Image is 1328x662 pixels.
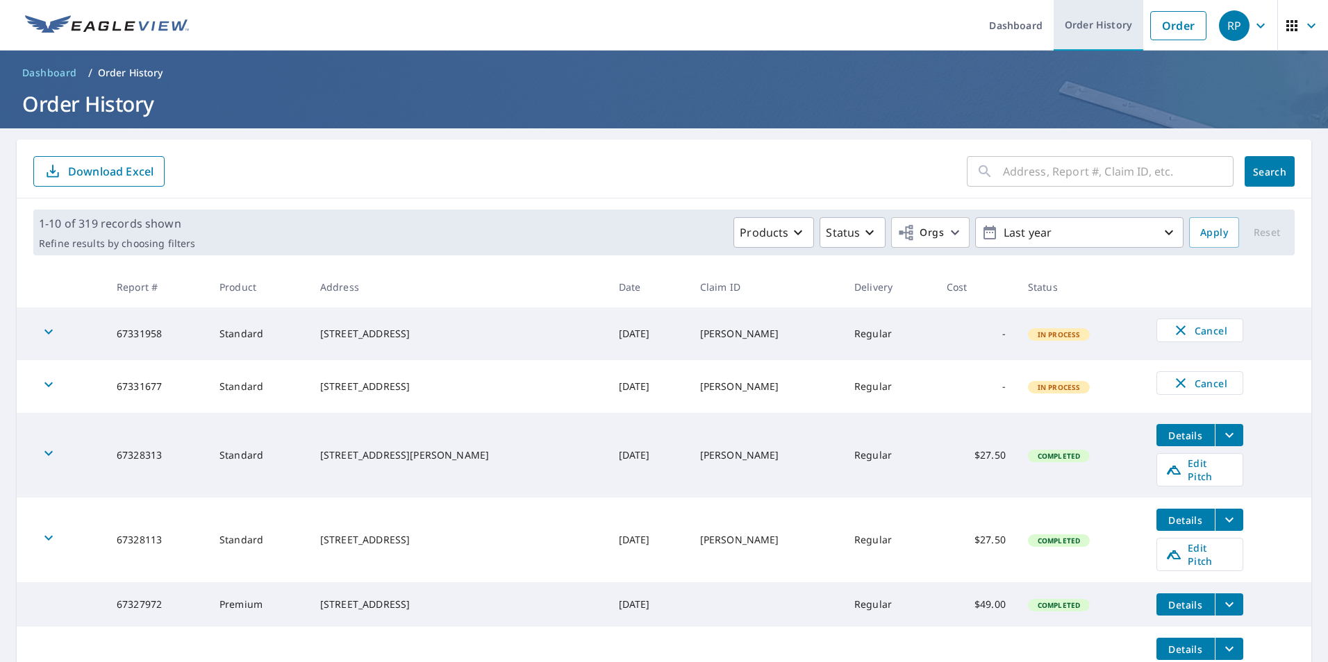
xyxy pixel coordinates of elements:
span: Details [1165,598,1206,611]
button: Cancel [1156,319,1243,342]
th: Product [208,266,309,307]
td: [DATE] [608,413,689,498]
button: Products [733,217,814,248]
button: detailsBtn-67328113 [1156,509,1215,531]
img: EV Logo [25,15,189,36]
div: RP [1219,10,1250,41]
span: Apply [1200,224,1228,241]
button: Download Excel [33,156,165,187]
td: Standard [208,498,309,582]
div: [STREET_ADDRESS] [320,380,597,393]
span: Edit Pitch [1165,541,1234,568]
th: Report # [106,266,208,307]
td: - [936,360,1017,413]
td: Regular [843,498,936,582]
td: Premium [208,582,309,627]
span: In Process [1029,382,1089,392]
a: Edit Pitch [1156,453,1243,486]
span: Edit Pitch [1165,457,1234,483]
p: Download Excel [68,164,153,179]
div: [STREET_ADDRESS][PERSON_NAME] [320,448,597,462]
div: [STREET_ADDRESS] [320,533,597,547]
td: [PERSON_NAME] [689,307,843,360]
td: 67328113 [106,498,208,582]
td: Standard [208,413,309,498]
a: Dashboard [17,62,83,84]
span: Dashboard [22,66,77,80]
button: filesDropdownBtn-67298409 [1215,638,1243,660]
p: Products [740,224,788,241]
nav: breadcrumb [17,62,1311,84]
span: Search [1256,165,1284,178]
td: Standard [208,307,309,360]
li: / [88,65,92,81]
span: Details [1165,643,1206,656]
span: Completed [1029,600,1088,610]
span: Orgs [897,224,944,241]
input: Address, Report #, Claim ID, etc. [1003,152,1234,191]
span: Details [1165,429,1206,442]
td: [DATE] [608,307,689,360]
button: detailsBtn-67328313 [1156,424,1215,446]
th: Status [1017,266,1145,307]
td: Regular [843,307,936,360]
p: Order History [98,66,163,80]
button: Last year [975,217,1184,248]
button: Apply [1189,217,1239,248]
button: filesDropdownBtn-67328313 [1215,424,1243,446]
td: Regular [843,413,936,498]
td: [DATE] [608,360,689,413]
span: In Process [1029,330,1089,339]
span: Cancel [1171,322,1229,339]
td: [DATE] [608,498,689,582]
td: $27.50 [936,498,1017,582]
td: [DATE] [608,582,689,627]
span: Completed [1029,451,1088,461]
p: 1-10 of 319 records shown [39,215,195,232]
td: 67331677 [106,360,208,413]
td: Standard [208,360,309,413]
td: 67328313 [106,413,208,498]
button: filesDropdownBtn-67327972 [1215,593,1243,616]
span: Completed [1029,536,1088,545]
th: Claim ID [689,266,843,307]
td: Regular [843,360,936,413]
button: detailsBtn-67327972 [1156,593,1215,616]
span: Details [1165,514,1206,527]
td: $27.50 [936,413,1017,498]
div: [STREET_ADDRESS] [320,327,597,341]
h1: Order History [17,90,1311,118]
td: - [936,307,1017,360]
th: Date [608,266,689,307]
th: Address [309,266,608,307]
span: Cancel [1171,375,1229,391]
button: filesDropdownBtn-67328113 [1215,509,1243,531]
button: Search [1245,156,1295,187]
button: Orgs [891,217,970,248]
a: Order [1150,11,1206,40]
td: Regular [843,582,936,627]
td: [PERSON_NAME] [689,413,843,498]
p: Refine results by choosing filters [39,237,195,250]
div: [STREET_ADDRESS] [320,597,597,611]
button: Cancel [1156,371,1243,395]
td: 67327972 [106,582,208,627]
td: [PERSON_NAME] [689,360,843,413]
th: Cost [936,266,1017,307]
p: Last year [998,221,1161,245]
button: detailsBtn-67298409 [1156,638,1215,660]
a: Edit Pitch [1156,538,1243,571]
td: [PERSON_NAME] [689,498,843,582]
button: Status [820,217,886,248]
th: Delivery [843,266,936,307]
p: Status [826,224,860,241]
td: 67331958 [106,307,208,360]
td: $49.00 [936,582,1017,627]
